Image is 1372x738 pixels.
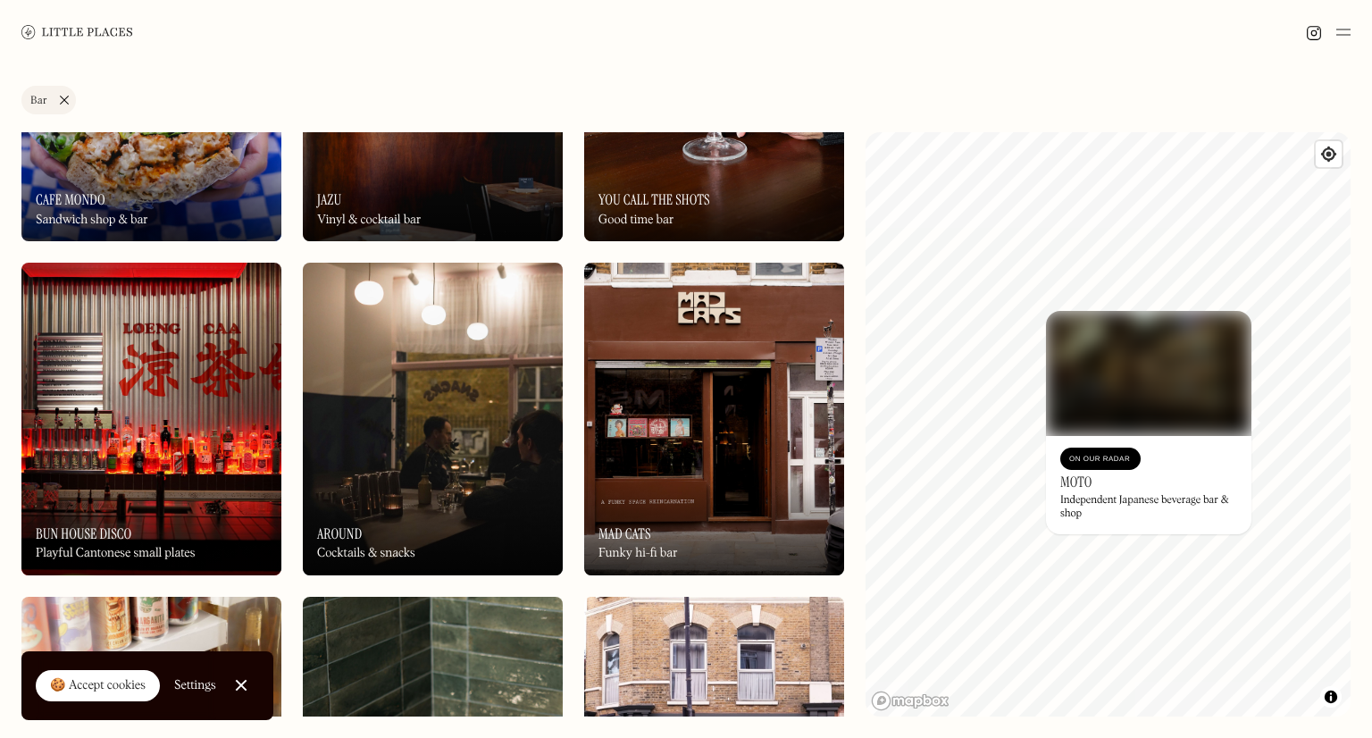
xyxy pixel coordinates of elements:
h3: Jazu [317,191,341,208]
a: Bun House DiscoBun House DiscoBun House DiscoPlayful Cantonese small plates [21,263,281,574]
h3: You Call The Shots [598,191,710,208]
div: Cocktails & snacks [317,546,415,561]
div: Funky hi-fi bar [598,546,678,561]
a: 🍪 Accept cookies [36,670,160,702]
h3: Mad Cats [598,525,651,542]
div: Close Cookie Popup [240,685,241,686]
div: Vinyl & cocktail bar [317,213,422,228]
div: Independent Japanese beverage bar & shop [1060,494,1237,520]
div: Playful Cantonese small plates [36,546,196,561]
button: Toggle attribution [1320,686,1342,708]
div: 🍪 Accept cookies [50,677,146,695]
a: Bar [21,86,76,114]
img: Around [303,263,563,574]
button: Find my location [1316,141,1342,167]
canvas: Map [866,132,1351,717]
a: Close Cookie Popup [223,667,259,703]
h3: Bun House Disco [36,525,131,542]
a: Mad CatsMad CatsMad CatsFunky hi-fi bar [584,263,844,574]
a: MotoMotoOn Our RadarMotoIndependent Japanese beverage bar & shop [1046,311,1251,534]
a: Mapbox homepage [871,691,950,711]
img: Mad Cats [584,263,844,574]
div: Good time bar [598,213,673,228]
a: AroundAroundAroundCocktails & snacks [303,263,563,574]
div: On Our Radar [1069,450,1132,468]
div: Bar [30,96,47,106]
div: Sandwich shop & bar [36,213,148,228]
h3: Moto [1060,474,1092,491]
h3: Around [317,525,362,542]
h3: Cafe Mondo [36,191,105,208]
span: Toggle attribution [1326,687,1336,707]
img: Bun House Disco [21,263,281,574]
img: Moto [1046,311,1251,436]
div: Settings [174,679,216,692]
a: Settings [174,666,216,706]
